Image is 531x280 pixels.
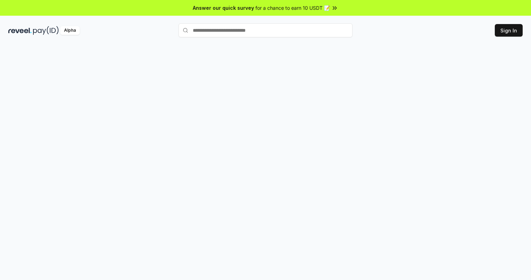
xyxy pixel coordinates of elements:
div: Alpha [60,26,80,35]
span: Answer our quick survey [193,4,254,12]
img: reveel_dark [8,26,32,35]
span: for a chance to earn 10 USDT 📝 [255,4,330,12]
img: pay_id [33,26,59,35]
button: Sign In [495,24,523,37]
